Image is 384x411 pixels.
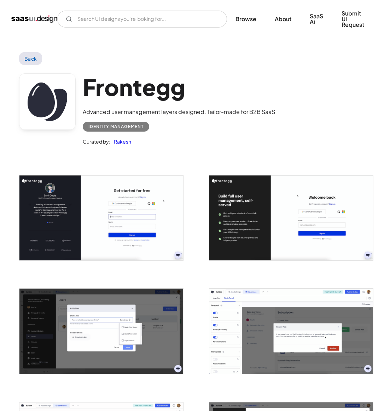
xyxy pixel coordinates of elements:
[11,13,57,25] a: home
[110,137,131,146] a: Rakesh
[19,289,183,374] a: open lightbox
[57,11,227,28] input: Search UI designs you're looking for...
[266,11,300,27] a: About
[57,11,227,28] form: Email Form
[209,175,373,261] img: 642d0ec9f7b97b7bd500ecc2_Frontegg%20-%20Login.png
[83,73,275,101] h1: Frontegg
[333,6,373,32] a: Submit UI Request
[88,122,144,131] div: Identity Management
[209,289,373,374] a: open lightbox
[19,175,183,261] a: open lightbox
[227,11,265,27] a: Browse
[19,289,183,374] img: 642d0eca11e38e0d0467e91a_Frontegg%20-%20Invite%20User.png
[83,108,275,116] div: Advanced user management layers designed. Tailor-made for B2B SaaS
[19,52,42,65] a: Back
[209,175,373,261] a: open lightbox
[209,289,373,374] img: 642d0ecad663b256695909c7_Frontegg%20-%20Cancel%20Plan.png
[301,8,332,30] a: SaaS Ai
[19,175,183,261] img: 642d0ec9ab70ee78e6fbdead_Frontegg%20-%20Sign%20up.png
[83,137,110,146] div: Curated by:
